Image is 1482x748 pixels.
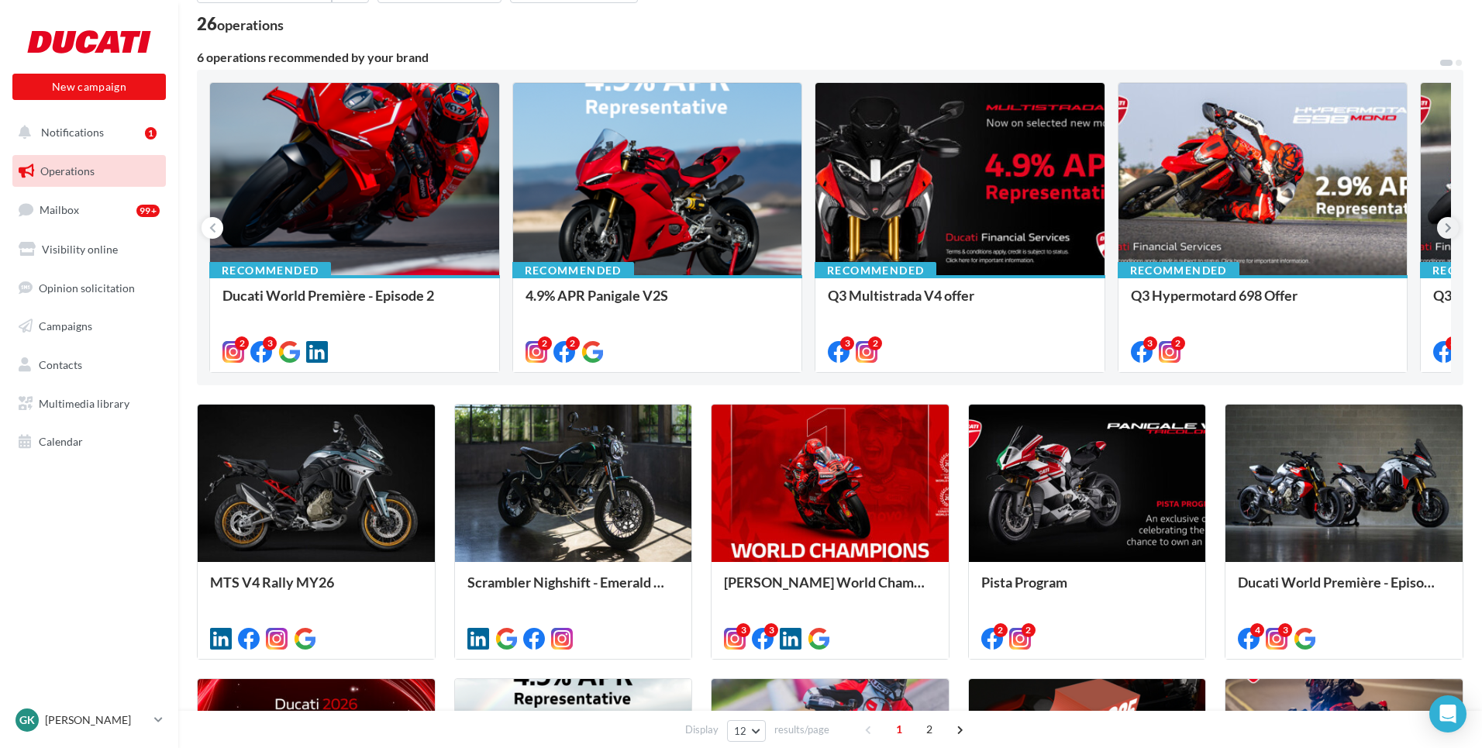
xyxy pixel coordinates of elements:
[685,722,719,737] span: Display
[19,712,35,728] span: GK
[736,623,750,637] div: 3
[9,193,169,226] a: Mailbox99+
[9,272,169,305] a: Opinion solicitation
[1022,623,1036,637] div: 2
[39,397,129,410] span: Multimedia library
[1143,336,1157,350] div: 3
[981,574,1194,605] div: Pista Program
[40,203,79,216] span: Mailbox
[467,574,680,605] div: Scrambler Nighshift - Emerald Green
[1131,288,1395,319] div: Q3 Hypermotard 698 Offer
[39,319,92,333] span: Campaigns
[217,18,284,32] div: operations
[197,16,284,33] div: 26
[887,717,912,742] span: 1
[1238,574,1450,605] div: Ducati World Première - Episode 1
[39,358,82,371] span: Contacts
[235,336,249,350] div: 2
[9,388,169,420] a: Multimedia library
[40,164,95,178] span: Operations
[994,623,1008,637] div: 2
[840,336,854,350] div: 3
[210,574,422,605] div: MTS V4 Rally MY26
[764,623,778,637] div: 3
[724,574,936,605] div: [PERSON_NAME] World Champion
[9,233,169,266] a: Visibility online
[566,336,580,350] div: 2
[868,336,882,350] div: 2
[512,262,634,279] div: Recommended
[9,116,163,149] button: Notifications 1
[9,426,169,458] a: Calendar
[41,126,104,139] span: Notifications
[815,262,936,279] div: Recommended
[538,336,552,350] div: 2
[1429,695,1466,732] div: Open Intercom Messenger
[917,717,942,742] span: 2
[734,725,747,737] span: 12
[1278,623,1292,637] div: 3
[727,720,767,742] button: 12
[828,288,1092,319] div: Q3 Multistrada V4 offer
[1446,336,1460,350] div: 3
[526,288,790,319] div: 4.9% APR Panigale V2S
[1250,623,1264,637] div: 4
[12,705,166,735] a: GK [PERSON_NAME]
[145,127,157,140] div: 1
[1171,336,1185,350] div: 2
[12,74,166,100] button: New campaign
[42,243,118,256] span: Visibility online
[222,288,487,319] div: Ducati World Première - Episode 2
[209,262,331,279] div: Recommended
[136,205,160,217] div: 99+
[1118,262,1239,279] div: Recommended
[9,310,169,343] a: Campaigns
[774,722,829,737] span: results/page
[39,435,83,448] span: Calendar
[39,281,135,294] span: Opinion solicitation
[263,336,277,350] div: 3
[9,155,169,188] a: Operations
[45,712,148,728] p: [PERSON_NAME]
[197,51,1439,64] div: 6 operations recommended by your brand
[9,349,169,381] a: Contacts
